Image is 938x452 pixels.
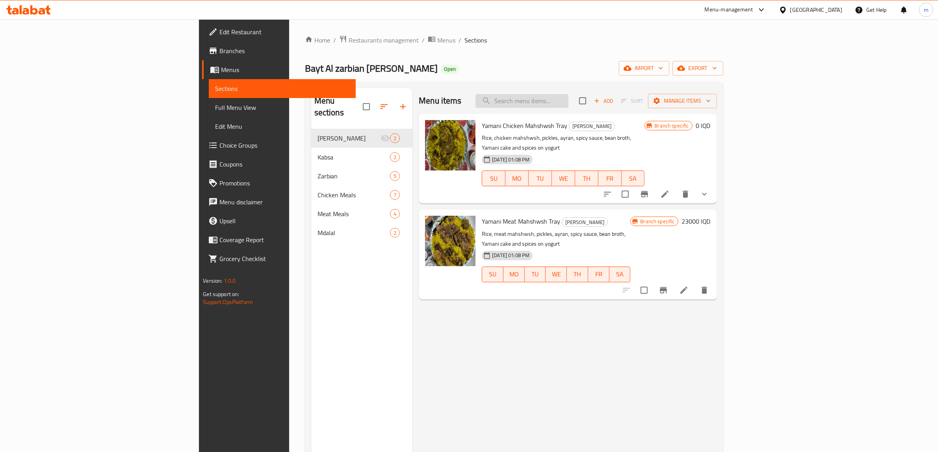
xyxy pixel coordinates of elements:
nav: Menu sections [311,126,413,245]
button: FR [588,267,609,282]
span: 5 [390,172,399,180]
button: MO [503,267,525,282]
div: items [390,171,400,181]
span: Yamani Meat Mahshwsh Tray [482,215,560,227]
span: Promotions [219,178,349,188]
button: SA [622,170,645,186]
button: export [672,61,723,76]
a: Edit Restaurant [202,22,356,41]
span: Grocery Checklist [219,254,349,263]
span: Chicken Meals [318,190,390,200]
img: Yamani Meat Mahshwsh Tray [425,216,476,266]
a: Coverage Report [202,230,356,249]
svg: Inactive section [381,133,390,143]
a: Edit Menu [209,117,356,136]
div: items [390,209,400,219]
button: Add section [394,97,412,116]
button: Branch-specific-item [635,185,654,204]
button: sort-choices [598,185,617,204]
nav: breadcrumb [305,35,723,45]
span: Select all sections [358,98,375,115]
div: Menu-management [705,5,753,15]
span: Menu disclaimer [219,197,349,207]
button: SA [609,267,631,282]
span: WE [549,269,564,280]
button: MO [505,170,529,186]
span: [DATE] 01:08 PM [489,252,533,259]
span: 2 [390,229,399,237]
span: Zarbian [318,171,390,181]
a: Edit menu item [679,285,689,295]
button: delete [695,281,714,300]
div: items [390,152,400,162]
button: Branch-specific-item [654,281,673,300]
span: Edit Menu [215,122,349,131]
a: Upsell [202,211,356,230]
span: MO [507,269,522,280]
span: Meat Meals [318,209,390,219]
span: Menus [437,35,455,45]
span: Coverage Report [219,235,349,245]
span: Upsell [219,216,349,226]
span: Version: [203,276,222,286]
span: Edit Restaurant [219,27,349,37]
div: Yamani Mahshwsh [569,122,615,131]
a: Edit menu item [660,189,670,199]
span: import [625,63,663,73]
div: Open [441,65,459,74]
div: Meat Meals4 [311,204,413,223]
div: [GEOGRAPHIC_DATA] [790,6,842,14]
div: Yamani Mahshwsh [318,133,381,143]
div: items [390,133,400,143]
span: TU [528,269,543,280]
span: Yamani Chicken Mahshwsh Tray [482,120,567,132]
span: TU [532,173,549,184]
a: Choice Groups [202,136,356,155]
span: 2 [390,135,399,142]
span: Restaurants management [349,35,419,45]
button: Manage items [648,94,717,108]
span: Bayt Al zarbian [PERSON_NAME] [305,59,438,77]
span: SA [613,269,628,280]
p: Rice, chicken mahshwsh, pickles, ayran, spicy sauce, bean broth, Yamani cake and spices on yogurt [482,133,645,153]
button: TH [575,170,598,186]
span: Select section first [616,95,648,107]
span: Manage items [654,96,711,106]
button: show more [695,185,714,204]
div: Kabsa2 [311,148,413,167]
a: Branches [202,41,356,60]
button: import [619,61,669,76]
div: Chicken Meals7 [311,185,413,204]
span: TH [578,173,595,184]
span: FR [591,269,606,280]
span: Branch specific [637,218,678,225]
span: Sections [215,84,349,93]
span: Get support on: [203,289,239,299]
button: Add [591,95,616,107]
span: 1.0.0 [224,276,236,286]
a: Grocery Checklist [202,249,356,268]
span: Sections [464,35,487,45]
button: WE [552,170,575,186]
span: 2 [390,154,399,161]
span: Mdalal [318,228,390,237]
a: Coupons [202,155,356,174]
li: / [459,35,461,45]
span: [PERSON_NAME] [562,218,607,227]
h6: 23000 IQD [682,216,711,227]
button: TH [567,267,588,282]
span: Select to update [617,186,633,202]
div: Yamani Mahshwsh [562,217,608,227]
p: Rice, meat mahshwsh, pickles, ayran, spicy sauce, bean broth, Yamani cake and spices on yogurt [482,229,630,249]
img: Yamani Chicken Mahshwsh Tray [425,120,476,170]
div: [PERSON_NAME]2 [311,129,413,148]
button: delete [676,185,695,204]
span: [DATE] 01:08 PM [489,156,533,163]
span: export [679,63,717,73]
span: MO [509,173,526,184]
a: Menus [202,60,356,79]
span: Full Menu View [215,103,349,112]
span: Open [441,66,459,72]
